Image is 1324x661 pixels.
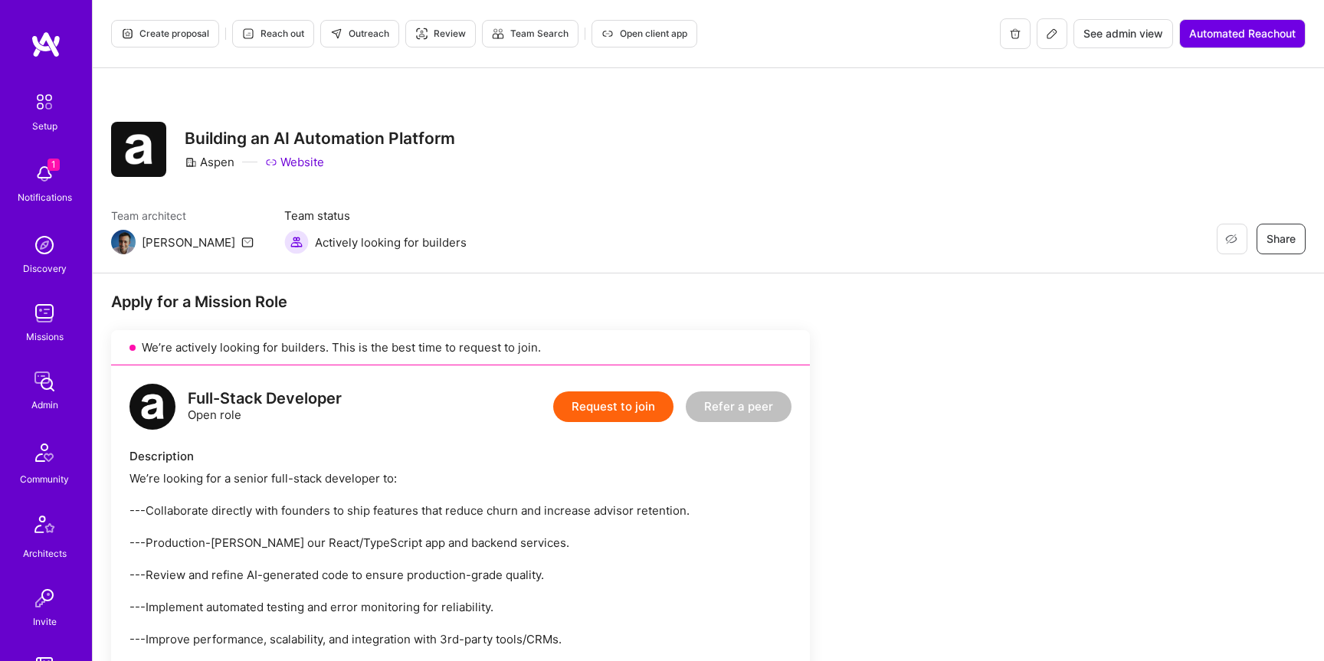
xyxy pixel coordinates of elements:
[29,230,60,260] img: discovery
[26,329,64,345] div: Missions
[29,583,60,614] img: Invite
[185,154,234,170] div: Aspen
[31,397,58,413] div: Admin
[142,234,235,250] div: [PERSON_NAME]
[31,31,61,58] img: logo
[111,208,254,224] span: Team architect
[33,614,57,630] div: Invite
[121,28,133,40] i: icon Proposal
[415,27,466,41] span: Review
[553,391,673,422] button: Request to join
[29,366,60,397] img: admin teamwork
[20,471,69,487] div: Community
[405,20,476,47] button: Review
[592,20,697,47] button: Open client app
[265,154,324,170] a: Website
[492,27,569,41] span: Team Search
[32,118,57,134] div: Setup
[29,298,60,329] img: teamwork
[23,545,67,561] div: Architects
[29,159,60,189] img: bell
[185,156,197,169] i: icon CompanyGray
[1257,224,1306,254] button: Share
[129,448,791,464] div: Description
[188,391,342,407] div: Full-Stack Developer
[242,27,304,41] span: Reach out
[1179,19,1306,48] button: Automated Reachout
[1267,231,1296,247] span: Share
[26,509,63,545] img: Architects
[26,434,63,471] img: Community
[28,86,61,118] img: setup
[111,292,810,312] div: Apply for a Mission Role
[121,27,209,41] span: Create proposal
[241,236,254,248] i: icon Mail
[23,260,67,277] div: Discovery
[415,28,428,40] i: icon Targeter
[284,230,309,254] img: Actively looking for builders
[284,208,467,224] span: Team status
[48,159,60,171] span: 1
[1073,19,1173,48] button: See admin view
[111,230,136,254] img: Team Architect
[111,330,810,365] div: We’re actively looking for builders. This is the best time to request to join.
[1189,26,1296,41] span: Automated Reachout
[330,27,389,41] span: Outreach
[232,20,314,47] button: Reach out
[686,391,791,422] button: Refer a peer
[320,20,399,47] button: Outreach
[601,27,687,41] span: Open client app
[1083,26,1163,41] span: See admin view
[111,20,219,47] button: Create proposal
[1225,233,1237,245] i: icon EyeClosed
[111,122,166,177] img: Company Logo
[129,384,175,430] img: logo
[18,189,72,205] div: Notifications
[185,129,455,148] h3: Building an AI Automation Platform
[482,20,578,47] button: Team Search
[188,391,342,423] div: Open role
[315,234,467,250] span: Actively looking for builders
